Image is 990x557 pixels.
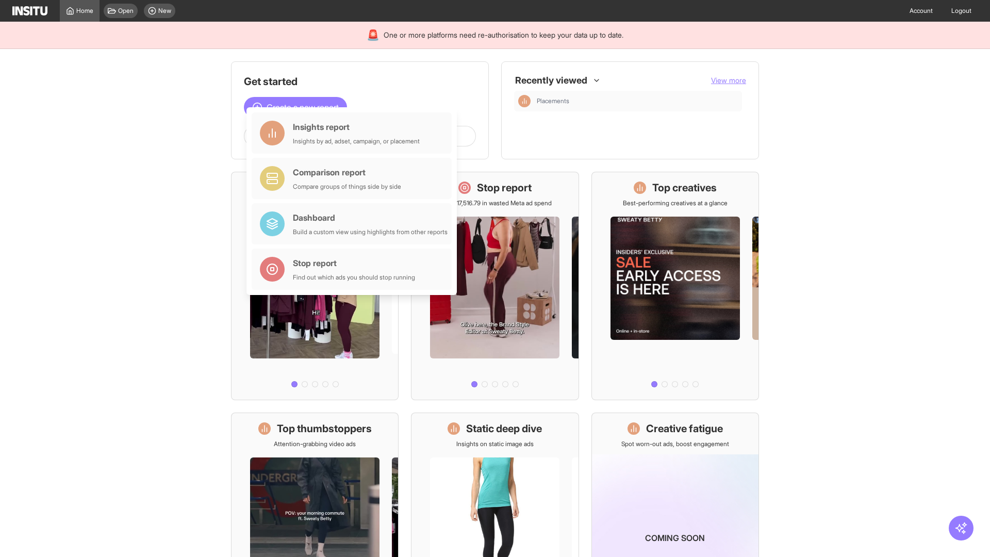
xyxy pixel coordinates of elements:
a: Stop reportSave £17,516.79 in wasted Meta ad spend [411,172,579,400]
span: Placements [537,97,738,105]
p: Insights on static image ads [456,440,534,448]
div: Comparison report [293,166,401,178]
span: New [158,7,171,15]
p: Attention-grabbing video ads [274,440,356,448]
button: Create a new report [244,97,347,118]
h1: Get started [244,74,476,89]
div: Stop report [293,257,415,269]
div: Dashboard [293,211,448,224]
a: What's live nowSee all active ads instantly [231,172,399,400]
p: Save £17,516.79 in wasted Meta ad spend [438,199,552,207]
a: Top creativesBest-performing creatives at a glance [591,172,759,400]
div: Build a custom view using highlights from other reports [293,228,448,236]
span: One or more platforms need re-authorisation to keep your data up to date. [384,30,623,40]
span: Create a new report [267,101,339,113]
h1: Stop report [477,181,532,195]
button: View more [711,75,746,86]
div: Insights report [293,121,420,133]
span: Placements [537,97,569,105]
div: Find out which ads you should stop running [293,273,415,282]
span: View more [711,76,746,85]
p: Best-performing creatives at a glance [623,199,728,207]
span: Home [76,7,93,15]
div: 🚨 [367,28,379,42]
span: Open [118,7,134,15]
div: Insights [518,95,531,107]
h1: Static deep dive [466,421,542,436]
h1: Top thumbstoppers [277,421,372,436]
img: Logo [12,6,47,15]
h1: Top creatives [652,181,717,195]
div: Insights by ad, adset, campaign, or placement [293,137,420,145]
div: Compare groups of things side by side [293,183,401,191]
